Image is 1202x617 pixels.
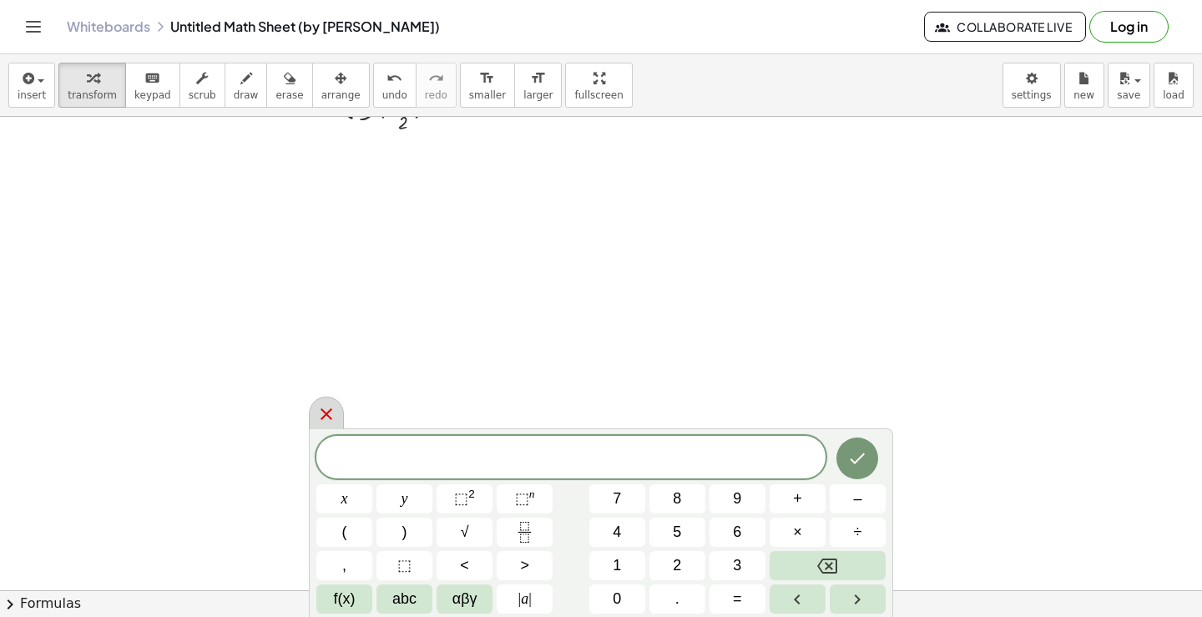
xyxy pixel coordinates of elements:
span: larger [523,89,553,101]
button: Plus [770,484,826,513]
button: format_sizesmaller [460,63,515,108]
button: transform [58,63,126,108]
button: ) [376,518,432,547]
span: erase [275,89,303,101]
i: format_size [530,68,546,89]
button: Toggle navigation [20,13,47,40]
button: load [1154,63,1194,108]
span: a [518,588,532,610]
span: keypad [134,89,171,101]
span: transform [68,89,117,101]
button: Functions [316,584,372,614]
span: redo [425,89,447,101]
span: ( [342,521,347,544]
button: ( [316,518,372,547]
span: 1 [613,554,621,577]
span: draw [234,89,259,101]
button: draw [225,63,268,108]
span: √ [461,521,469,544]
button: Greek alphabet [437,584,492,614]
button: scrub [179,63,225,108]
span: y [402,488,408,510]
span: undo [382,89,407,101]
button: Backspace [770,551,886,580]
button: 0 [589,584,645,614]
span: Collaborate Live [938,19,1072,34]
i: undo [386,68,402,89]
span: 4 [613,521,621,544]
button: 8 [649,484,705,513]
button: Equals [710,584,765,614]
button: 4 [589,518,645,547]
span: f(x) [334,588,356,610]
i: format_size [479,68,495,89]
button: 1 [589,551,645,580]
button: 7 [589,484,645,513]
button: keyboardkeypad [125,63,180,108]
button: Times [770,518,826,547]
span: 2 [673,554,681,577]
span: 9 [733,488,741,510]
span: = [733,588,742,610]
sup: n [529,488,535,500]
button: 5 [649,518,705,547]
span: < [460,554,469,577]
button: Absolute value [497,584,553,614]
span: ÷ [854,521,862,544]
span: ⬚ [454,490,468,507]
sup: 2 [468,488,475,500]
button: , [316,551,372,580]
button: y [376,484,432,513]
span: load [1163,89,1184,101]
button: Squared [437,484,492,513]
button: Less than [437,551,492,580]
span: | [528,590,532,607]
button: Divide [830,518,886,547]
button: 9 [710,484,765,513]
button: insert [8,63,55,108]
span: 7 [613,488,621,510]
button: erase [266,63,312,108]
span: ) [402,521,407,544]
button: Alphabet [376,584,432,614]
span: 0 [613,588,621,610]
span: αβγ [452,588,477,610]
button: Superscript [497,484,553,513]
span: fullscreen [574,89,623,101]
span: arrange [321,89,361,101]
span: new [1073,89,1094,101]
span: – [853,488,861,510]
button: Fraction [497,518,553,547]
button: format_sizelarger [514,63,562,108]
button: new [1064,63,1104,108]
span: > [520,554,529,577]
button: x [316,484,372,513]
button: arrange [312,63,370,108]
span: insert [18,89,46,101]
span: x [341,488,348,510]
button: 3 [710,551,765,580]
span: settings [1012,89,1052,101]
span: , [342,554,346,577]
button: Minus [830,484,886,513]
button: . [649,584,705,614]
button: Collaborate Live [924,12,1086,42]
button: Left arrow [770,584,826,614]
i: redo [428,68,444,89]
button: Log in [1089,11,1169,43]
span: scrub [189,89,216,101]
span: 5 [673,521,681,544]
span: . [675,588,679,610]
span: 8 [673,488,681,510]
span: ⬚ [515,490,529,507]
span: abc [392,588,417,610]
i: keyboard [144,68,160,89]
span: | [518,590,522,607]
button: Placeholder [376,551,432,580]
button: 6 [710,518,765,547]
span: save [1117,89,1140,101]
a: Whiteboards [67,18,150,35]
span: + [793,488,802,510]
button: undoundo [373,63,417,108]
span: ⬚ [397,554,412,577]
